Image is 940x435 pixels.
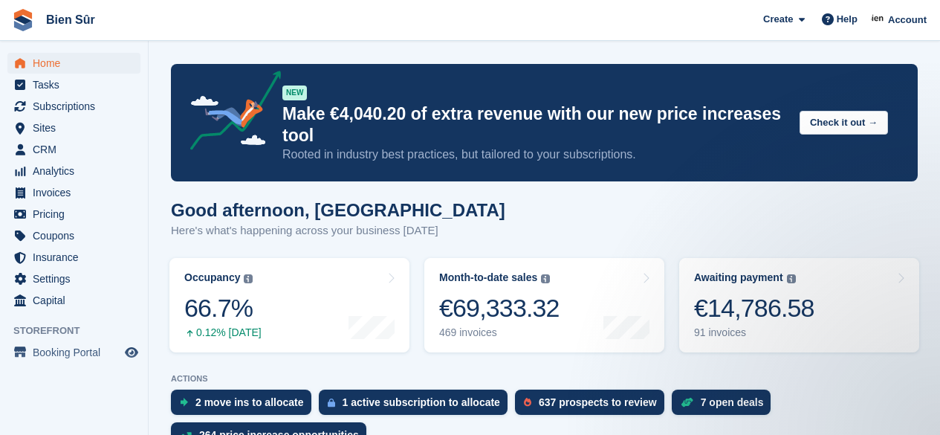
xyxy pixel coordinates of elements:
[171,374,918,384] p: ACTIONS
[171,200,505,220] h1: Good afternoon, [GEOGRAPHIC_DATA]
[694,293,814,323] div: €14,786.58
[33,53,122,74] span: Home
[424,258,664,352] a: Month-to-date sales €69,333.32 469 invoices
[515,390,672,422] a: 637 prospects to review
[7,161,140,181] a: menu
[7,96,140,117] a: menu
[171,222,505,239] p: Here's what's happening across your business [DATE]
[319,390,515,422] a: 1 active subscription to allocate
[33,182,122,203] span: Invoices
[33,268,122,289] span: Settings
[7,268,140,289] a: menu
[7,53,140,74] a: menu
[524,398,531,407] img: prospect-51fa495bee0391a8d652442698ab0144808aea92771e9ea1ae160a38d050c398.svg
[282,103,788,146] p: Make €4,040.20 of extra revenue with our new price increases tool
[33,161,122,181] span: Analytics
[7,290,140,311] a: menu
[123,344,140,361] a: Preview store
[7,74,140,95] a: menu
[800,111,888,135] button: Check it out →
[33,74,122,95] span: Tasks
[33,117,122,138] span: Sites
[195,396,304,408] div: 2 move ins to allocate
[888,13,927,28] span: Account
[33,139,122,160] span: CRM
[13,323,148,338] span: Storefront
[7,139,140,160] a: menu
[787,274,796,283] img: icon-info-grey-7440780725fd019a000dd9b08b2336e03edf1995a4989e88bcd33f0948082b44.svg
[701,396,764,408] div: 7 open deals
[33,204,122,225] span: Pricing
[681,397,693,407] img: deal-1b604bf984904fb50ccaf53a9ad4b4a5d6e5aea283cecdc64d6e3604feb123c2.svg
[33,225,122,246] span: Coupons
[169,258,409,352] a: Occupancy 66.7% 0.12% [DATE]
[694,326,814,339] div: 91 invoices
[184,271,240,284] div: Occupancy
[178,71,282,155] img: price-adjustments-announcement-icon-8257ccfd72463d97f412b2fc003d46551f7dbcb40ab6d574587a9cd5c0d94...
[33,342,122,363] span: Booking Portal
[7,204,140,225] a: menu
[33,290,122,311] span: Capital
[282,86,307,100] div: NEW
[184,326,262,339] div: 0.12% [DATE]
[871,12,886,27] img: Asmaa Habri
[171,390,319,422] a: 2 move ins to allocate
[439,293,560,323] div: €69,333.32
[439,271,537,284] div: Month-to-date sales
[40,7,101,32] a: Bien Sûr
[7,225,140,246] a: menu
[694,271,783,284] div: Awaiting payment
[7,342,140,363] a: menu
[244,274,253,283] img: icon-info-grey-7440780725fd019a000dd9b08b2336e03edf1995a4989e88bcd33f0948082b44.svg
[763,12,793,27] span: Create
[343,396,500,408] div: 1 active subscription to allocate
[541,274,550,283] img: icon-info-grey-7440780725fd019a000dd9b08b2336e03edf1995a4989e88bcd33f0948082b44.svg
[33,96,122,117] span: Subscriptions
[33,247,122,268] span: Insurance
[439,326,560,339] div: 469 invoices
[7,182,140,203] a: menu
[328,398,335,407] img: active_subscription_to_allocate_icon-d502201f5373d7db506a760aba3b589e785aa758c864c3986d89f69b8ff3...
[7,247,140,268] a: menu
[7,117,140,138] a: menu
[184,293,262,323] div: 66.7%
[12,9,34,31] img: stora-icon-8386f47178a22dfd0bd8f6a31ec36ba5ce8667c1dd55bd0f319d3a0aa187defe.svg
[539,396,657,408] div: 637 prospects to review
[837,12,858,27] span: Help
[282,146,788,163] p: Rooted in industry best practices, but tailored to your subscriptions.
[679,258,919,352] a: Awaiting payment €14,786.58 91 invoices
[672,390,779,422] a: 7 open deals
[180,398,188,407] img: move_ins_to_allocate_icon-fdf77a2bb77ea45bf5b3d319d69a93e2d87916cf1d5bf7949dd705db3b84f3ca.svg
